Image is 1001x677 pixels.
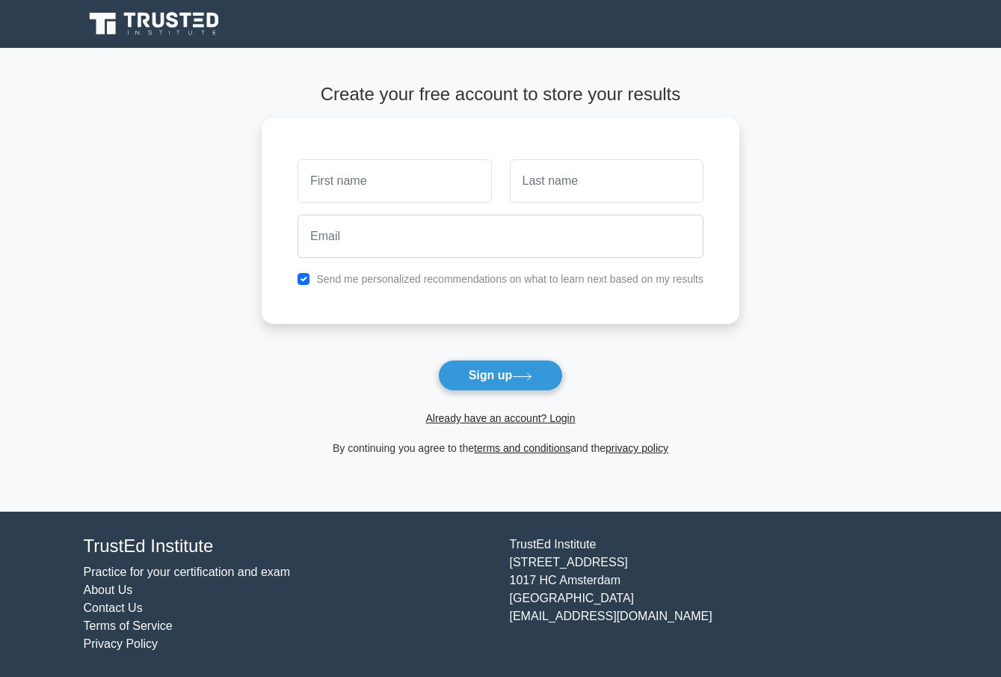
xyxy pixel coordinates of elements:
[425,412,575,424] a: Already have an account? Login
[84,583,133,596] a: About Us
[84,637,158,650] a: Privacy Policy
[84,536,492,557] h4: TrustEd Institute
[510,159,703,203] input: Last name
[474,442,570,454] a: terms and conditions
[606,442,668,454] a: privacy policy
[501,536,927,653] div: TrustEd Institute [STREET_ADDRESS] 1017 HC Amsterdam [GEOGRAPHIC_DATA] [EMAIL_ADDRESS][DOMAIN_NAME]
[84,566,291,578] a: Practice for your certification and exam
[262,84,739,105] h4: Create your free account to store your results
[298,215,703,258] input: Email
[84,619,173,632] a: Terms of Service
[84,601,143,614] a: Contact Us
[298,159,491,203] input: First name
[316,273,703,285] label: Send me personalized recommendations on what to learn next based on my results
[253,439,748,457] div: By continuing you agree to the and the
[438,360,564,391] button: Sign up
